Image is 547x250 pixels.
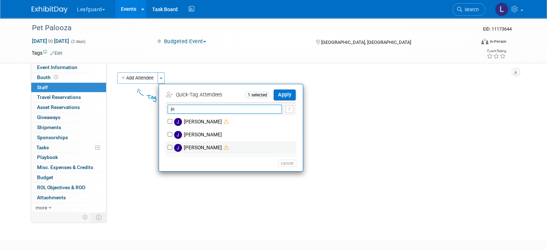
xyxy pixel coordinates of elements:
[117,72,158,84] button: Add Attendee
[31,163,106,172] a: Misc. Expenses & Credits
[224,145,229,150] i: Double-book Warning: Potential Scheduling Conflict!
[29,22,466,35] div: Pet Palooza
[222,145,229,150] span: Double-book Warning! (potential scheduling conflict)
[245,92,270,98] span: 1 selected
[274,90,296,100] button: Apply
[31,133,106,142] a: Sponsorships
[166,89,243,101] td: -Tag Attendees
[37,85,48,90] span: Staff
[487,49,506,53] div: Event Rating
[70,39,86,44] span: (2 days)
[462,7,479,12] span: Search
[47,38,54,44] span: to
[31,203,106,213] a: more
[37,64,77,70] span: Event Information
[222,119,229,124] span: Double-book Warning! (potential scheduling conflict)
[321,40,411,45] span: [GEOGRAPHIC_DATA], [GEOGRAPHIC_DATA]
[481,38,488,44] img: Format-Inperson.png
[489,39,506,44] div: In-Person
[452,3,486,16] a: Search
[172,141,299,154] label: [PERSON_NAME]
[37,174,53,180] span: Budget
[37,114,60,120] span: Giveaways
[172,128,299,141] label: [PERSON_NAME]
[92,213,106,222] td: Toggle Event Tabs
[224,119,229,124] i: Double-book Warning: Potential Scheduling Conflict!
[31,123,106,132] a: Shipments
[31,63,106,72] a: Event Information
[31,92,106,102] a: Travel Reservations
[37,104,80,110] span: Asset Reservations
[31,83,106,92] a: Staff
[147,92,276,102] div: Tag People
[31,153,106,162] a: Playbook
[31,113,106,122] a: Giveaways
[37,195,66,200] span: Attachments
[436,37,506,48] div: Event Format
[483,26,512,32] span: Event ID: 11173644
[36,205,47,210] span: more
[37,164,93,170] span: Misc. Expenses & Credits
[168,105,282,114] input: Search
[37,124,61,130] span: Shipments
[53,74,59,80] span: Booth not reserved yet
[172,115,299,128] label: [PERSON_NAME]
[174,144,182,152] img: J.jpg
[37,154,58,160] span: Playbook
[174,118,182,126] img: J.jpg
[37,74,59,80] span: Booth
[31,183,106,192] a: ROI, Objectives & ROO
[495,3,509,16] img: Lovell Fields
[37,94,81,100] span: Travel Reservations
[31,103,106,112] a: Asset Reservations
[286,105,293,113] button: X
[37,185,85,190] span: ROI, Objectives & ROO
[31,73,106,82] a: Booth
[31,143,106,153] a: Tasks
[32,38,69,44] span: [DATE] [DATE]
[176,92,188,98] i: Quick
[50,51,62,56] a: Edit
[31,173,106,182] a: Budget
[36,145,49,150] span: Tasks
[32,49,62,56] td: Tags
[37,135,68,140] span: Sponsorships
[278,160,296,167] button: cancel
[174,131,182,139] img: J.jpg
[153,38,209,45] button: Budgeted Event
[79,213,92,222] td: Personalize Event Tab Strip
[31,193,106,203] a: Attachments
[32,6,68,13] img: ExhibitDay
